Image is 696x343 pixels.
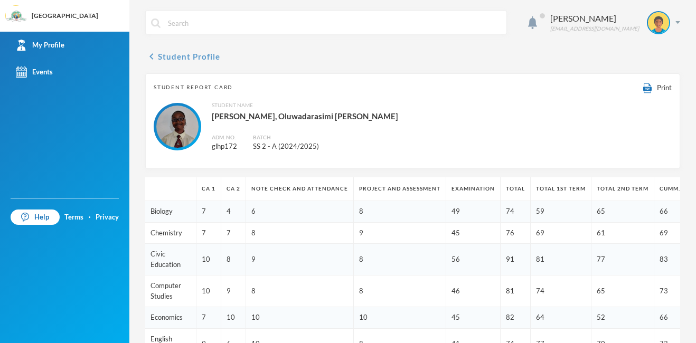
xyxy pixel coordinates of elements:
td: 56 [446,244,501,275]
th: Examination [446,177,501,201]
td: 82 [501,307,531,329]
td: 61 [591,222,654,244]
td: 9 [246,244,354,275]
td: 7 [196,201,221,223]
td: 8 [221,244,246,275]
img: logo [6,6,27,27]
td: Chemistry [145,222,196,244]
td: 8 [246,222,354,244]
div: SS 2 - A (2024/2025) [253,141,319,152]
td: 49 [446,201,501,223]
td: 9 [221,275,246,307]
a: Privacy [96,212,119,223]
div: Events [16,66,53,78]
div: [EMAIL_ADDRESS][DOMAIN_NAME] [550,25,639,33]
td: 81 [501,275,531,307]
td: 59 [531,201,591,223]
td: Computer Studies [145,275,196,307]
td: Economics [145,307,196,329]
td: Civic Education [145,244,196,275]
td: 45 [446,222,501,244]
button: chevron_leftStudent Profile [145,50,220,63]
th: Total 1st Term [531,177,591,201]
td: 76 [501,222,531,244]
td: 8 [246,275,354,307]
td: 69 [531,222,591,244]
div: glhp172 [212,141,237,152]
td: 45 [446,307,501,329]
td: 74 [531,275,591,307]
td: 7 [196,222,221,244]
div: Student Name [212,101,398,109]
div: [PERSON_NAME] [550,12,639,25]
td: 9 [354,222,446,244]
td: 10 [354,307,446,329]
td: 10 [221,307,246,329]
td: 91 [501,244,531,275]
th: Note Check and attendance [246,177,354,201]
div: [GEOGRAPHIC_DATA] [32,11,98,21]
div: My Profile [16,40,64,51]
td: 7 [221,222,246,244]
img: STUDENT [156,106,199,148]
th: Project and Assessment [354,177,446,201]
td: 64 [531,307,591,329]
img: search [151,18,161,28]
a: Terms [64,212,83,223]
td: 8 [354,201,446,223]
div: Adm. No. [212,134,237,141]
input: Search [167,11,501,35]
div: [PERSON_NAME], Oluwadarasimi [PERSON_NAME] [212,109,398,123]
td: 74 [501,201,531,223]
td: 46 [446,275,501,307]
span: Student Report Card [154,83,233,91]
td: 65 [591,201,654,223]
td: 10 [196,275,221,307]
td: 81 [531,244,591,275]
td: 6 [246,201,354,223]
td: Biology [145,201,196,223]
td: 52 [591,307,654,329]
td: 8 [354,244,446,275]
span: Print [657,83,672,92]
td: 77 [591,244,654,275]
div: Batch [253,134,319,141]
img: STUDENT [648,12,669,33]
td: 65 [591,275,654,307]
th: CA 1 [196,177,221,201]
th: CA 2 [221,177,246,201]
td: 10 [246,307,354,329]
td: 4 [221,201,246,223]
td: 10 [196,244,221,275]
td: 8 [354,275,446,307]
th: Total [501,177,531,201]
th: Total 2nd Term [591,177,654,201]
div: · [89,212,91,223]
td: 7 [196,307,221,329]
i: chevron_left [145,50,158,63]
a: Help [11,209,60,225]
